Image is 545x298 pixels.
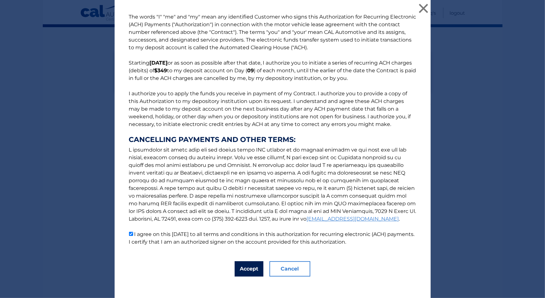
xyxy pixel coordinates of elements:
button: × [417,2,430,15]
b: $349 [155,67,167,74]
b: 09 [247,67,254,74]
button: Accept [235,261,263,277]
label: I agree on this [DATE] to all terms and conditions in this authorization for recurring electronic... [129,231,415,245]
a: [EMAIL_ADDRESS][DOMAIN_NAME] [307,216,399,222]
button: Cancel [269,261,310,277]
p: The words "I" "me" and "my" mean any identified Customer who signs this Authorization for Recurri... [123,13,423,246]
b: [DATE] [150,60,168,66]
strong: CANCELLING PAYMENTS AND OTHER TERMS: [129,136,416,144]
